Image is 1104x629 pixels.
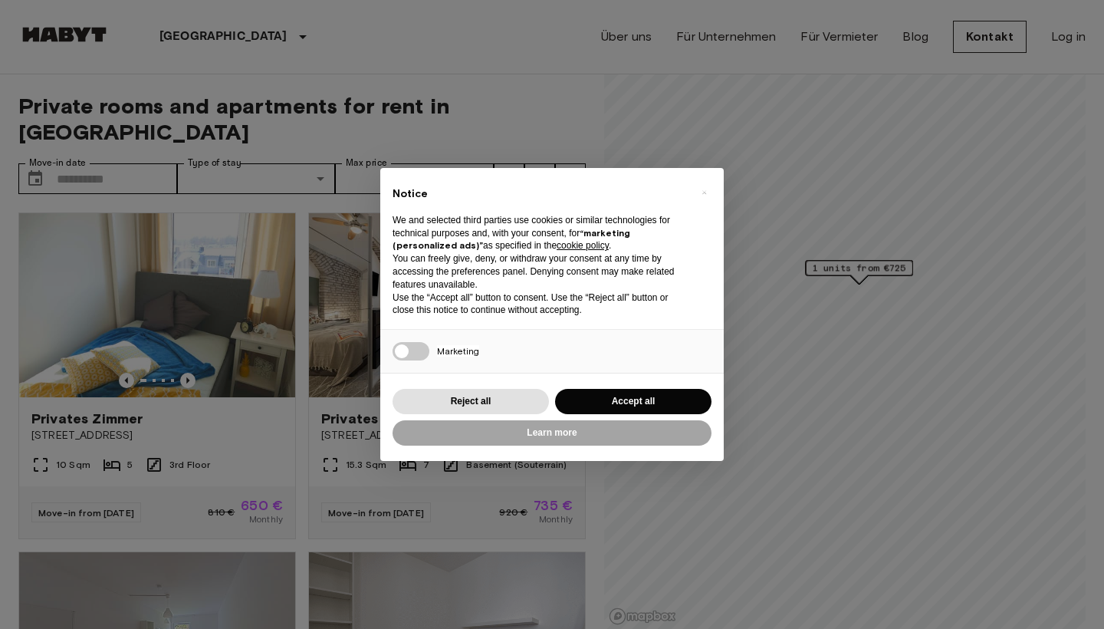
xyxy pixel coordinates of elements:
[393,186,687,202] h2: Notice
[393,252,687,291] p: You can freely give, deny, or withdraw your consent at any time by accessing the preferences pane...
[393,227,630,252] strong: “marketing (personalized ads)”
[692,180,716,205] button: Close this notice
[555,389,711,414] button: Accept all
[393,420,711,446] button: Learn more
[557,240,609,251] a: cookie policy
[701,183,707,202] span: ×
[393,291,687,318] p: Use the “Accept all” button to consent. Use the “Reject all” button or close this notice to conti...
[393,389,549,414] button: Reject all
[437,345,479,357] span: Marketing
[393,214,687,252] p: We and selected third parties use cookies or similar technologies for technical purposes and, wit...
